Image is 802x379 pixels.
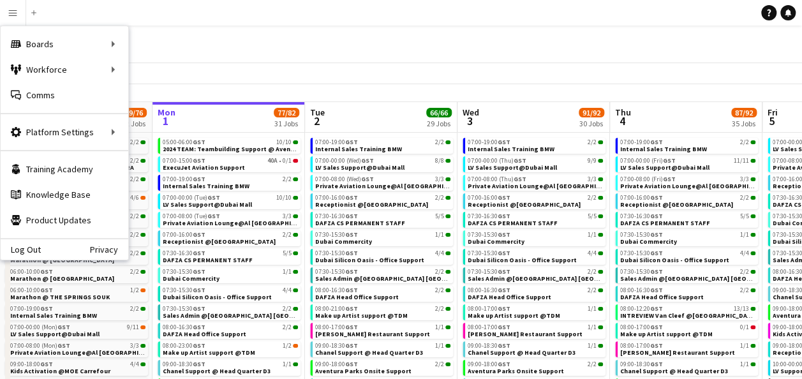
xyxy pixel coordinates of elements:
span: 07:30-16:30 [163,250,205,256]
a: 08:00-12:20GST13/13INTREVIEW Van Cleef @[GEOGRAPHIC_DATA] Watch Week 2025 [620,304,755,319]
span: GST [345,267,358,276]
span: DAFZA Head Office Support [315,293,399,301]
span: GST [498,249,510,257]
span: 2/2 [130,158,139,164]
span: 9/9 [588,158,597,164]
span: GST [345,193,358,202]
a: 07:30-15:30GST2/2Sales Admin @[GEOGRAPHIC_DATA] [GEOGRAPHIC_DATA] [620,267,755,282]
span: 2/2 [130,213,139,219]
a: 07:30-15:30GST1/1Dubai Commercity [315,230,450,245]
span: 11/11 [734,158,749,164]
span: 07:30-15:30 [315,232,358,238]
span: GST [498,304,510,313]
span: 07:00-19:00 [163,176,205,182]
span: 07:30-16:30 [620,213,663,219]
span: Receptionist @Dubai Silicon Oasis [620,200,733,209]
span: GST [650,230,663,239]
span: LV Sales Support@Dubai Mall [620,163,709,172]
a: 07:00-08:00 (Wed)GST3/3Private Aviation Lounge@Al [GEOGRAPHIC_DATA] [315,175,450,189]
span: 06:00-10:00 [10,287,53,294]
span: GST [40,286,53,294]
span: Internal Sales Training BMW [10,311,97,320]
span: 2/2 [740,139,749,145]
span: Dubai Silicon Oasis - Office Support [163,293,272,301]
div: 07:30-15:30GST1/1Dubai Commercity [310,230,453,249]
a: Product Updates [1,207,128,233]
div: 07:30-15:30GST2/2Sales Admin @[GEOGRAPHIC_DATA] [GEOGRAPHIC_DATA] [463,267,605,286]
span: 07:00-19:00 [468,139,510,145]
span: 2/2 [130,139,139,145]
a: 07:30-15:30GST4/4Dubai Silicon Oasis - Office Support [163,286,298,301]
span: GST [650,323,663,331]
span: 2/2 [740,269,749,275]
a: 07:00-08:00 (Thu)GST3/3Private Aviation Lounge@Al [GEOGRAPHIC_DATA] [468,175,603,189]
span: 08:00-16:30 [620,287,663,294]
div: 07:00-16:00GST2/2Receptionist @[GEOGRAPHIC_DATA] [158,230,301,249]
span: 1/1 [740,232,749,238]
span: 07:30-15:30 [620,269,663,275]
span: GST [514,175,526,183]
span: Make up Artist support @TDM [468,311,560,320]
a: 07:00-15:00GST40A•0/1ExecuJet Aviation Support [163,156,298,171]
span: Dubai Silicon Oasis - Office Support [315,256,424,264]
a: 08:00-16:30GST2/2DAFZA Head Office Support [620,286,755,301]
div: 07:30-16:30GST5/5DAFZA CS PERMANENT STAFF [310,212,453,230]
div: 07:00-00:00 (Wed)GST8/8LV Sales Support@Dubai Mall [310,156,453,175]
span: 07:00-16:00 [620,195,663,201]
span: 1/1 [283,269,292,275]
span: 07:30-15:30 [163,269,205,275]
div: 07:00-08:00 (Thu)GST3/3Private Aviation Lounge@Al [GEOGRAPHIC_DATA] [463,175,605,193]
a: 08:00-21:00GST2/2Make up Artist support @TDM [315,304,450,319]
span: 2/2 [283,306,292,312]
span: GST [498,286,510,294]
span: Dubai Commercity [620,237,677,246]
a: Log Out [1,244,41,255]
a: 07:30-15:30GST1/1Dubai Commercity [468,230,603,245]
span: 07:00-19:00 [10,306,53,312]
a: 07:30-16:30GST5/5DAFZA CS PERMANENT STAFF [468,212,603,227]
span: Sales Admin @Dubai Silicon Oasis [468,274,642,283]
span: 07:00-00:00 (Tue) [163,195,220,201]
span: 06:00-10:00 [10,269,53,275]
a: Comms [1,82,128,108]
span: GST [193,286,205,294]
span: Private Aviation Lounge@Al Maktoum Airport [315,182,468,190]
div: 07:30-15:30GST1/1Dubai Commercity [158,267,301,286]
a: 06:00-10:00GST1/2Marathon @ THE SPRINGS SOUK [10,286,145,301]
span: 2/2 [283,176,292,182]
div: 07:30-16:30GST5/5DAFZA CS PERMANENT STAFF [463,212,605,230]
div: 08:00-16:30GST2/2DAFZA Head Office Support [463,286,605,304]
span: GST [498,323,510,331]
div: 07:00-19:00GST2/2Internal Sales Training BMW [158,175,301,193]
div: 08:00-16:30GST2/2DAFZA Head Office Support [310,286,453,304]
span: Private Aviation Lounge@Al Maktoum Airport [620,182,773,190]
span: Internal Sales Training BMW [468,145,554,153]
a: 08:00-16:30GST2/2DAFZA Head Office Support [315,286,450,301]
span: GST [650,304,663,313]
a: 07:30-15:30GST1/1Dubai Commercity [620,230,755,245]
span: GST [40,267,53,276]
div: 07:00-08:00 (Fri)GST3/3Private Aviation Lounge@Al [GEOGRAPHIC_DATA] [615,175,758,193]
span: 4/4 [283,287,292,294]
span: GST [498,267,510,276]
a: 07:30-15:30GST2/2Sales Admin @[GEOGRAPHIC_DATA] [GEOGRAPHIC_DATA] [468,267,603,282]
a: 08:00-17:00GST1/1[PERSON_NAME] Restaurant Support [315,323,450,338]
span: Dubai Silicon Oasis - Office Support [468,256,577,264]
span: Internal Sales Training BMW [163,182,249,190]
div: 07:30-15:30GST2/2Sales Admin @[GEOGRAPHIC_DATA] [GEOGRAPHIC_DATA] [310,267,453,286]
a: 06:00-10:00GST2/2Marathon @ [GEOGRAPHIC_DATA] [10,267,145,282]
span: Sales Admin @Dubai Silicon Oasis [163,311,338,320]
span: GST [650,267,663,276]
div: 06:00-10:00GST1/2Marathon @ THE SPRINGS SOUK [5,286,148,304]
span: GST [650,193,663,202]
span: GST [498,212,510,220]
a: 07:00-00:00 (Fri)GST11/11LV Sales Support@Dubai Mall [620,156,755,171]
span: GST [193,156,205,165]
span: GST [345,212,358,220]
span: 40A [267,158,278,164]
a: 07:30-15:30GST2/2Sales Admin @[GEOGRAPHIC_DATA] [GEOGRAPHIC_DATA] [315,267,450,282]
span: GST [514,156,526,165]
a: 07:00-08:00 (Fri)GST3/3Private Aviation Lounge@Al [GEOGRAPHIC_DATA] [620,175,755,189]
span: 4/4 [740,250,749,256]
a: 07:30-15:30GST1/1Dubai Commercity [163,267,298,282]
